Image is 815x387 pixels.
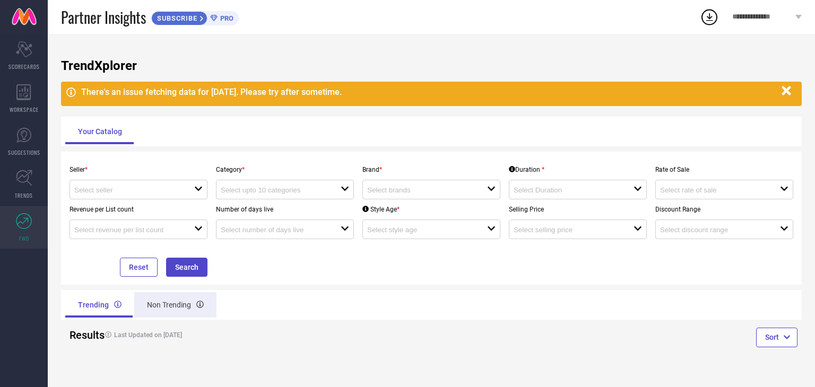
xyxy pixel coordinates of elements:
span: Partner Insights [61,6,146,28]
div: Your Catalog [65,119,135,144]
span: SCORECARDS [8,63,40,71]
button: Sort [756,328,797,347]
h1: TrendXplorer [61,58,802,73]
input: Select revenue per list count [74,226,182,234]
div: There's an issue fetching data for [DATE]. Please try after sometime. [81,87,776,97]
span: TRENDS [15,191,33,199]
input: Select upto 10 categories [221,186,328,194]
div: Non Trending [134,292,216,318]
input: Select style age [367,226,475,234]
input: Select discount range [660,226,768,234]
span: PRO [218,14,233,22]
a: SUBSCRIBEPRO [151,8,239,25]
input: Select brands [367,186,475,194]
span: WORKSPACE [10,105,39,113]
div: Style Age [362,206,400,213]
span: FWD [19,234,29,242]
p: Brand [362,166,500,173]
input: Select seller [74,186,182,194]
p: Number of days live [216,206,354,213]
input: Select Duration [514,186,621,194]
div: Open download list [700,7,719,27]
p: Category [216,166,354,173]
span: SUGGESTIONS [8,148,40,156]
div: Trending [65,292,134,318]
p: Seller [70,166,207,173]
p: Revenue per List count [70,206,207,213]
button: Search [166,258,207,277]
p: Rate of Sale [655,166,793,173]
input: Select rate of sale [660,186,768,194]
input: Select selling price [514,226,621,234]
p: Discount Range [655,206,793,213]
span: SUBSCRIBE [152,14,200,22]
div: Duration [509,166,544,173]
p: Selling Price [509,206,647,213]
h4: Last Updated on [DATE] [100,331,393,339]
h2: Results [70,329,91,341]
button: Reset [120,258,158,277]
input: Select number of days live [221,226,328,234]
